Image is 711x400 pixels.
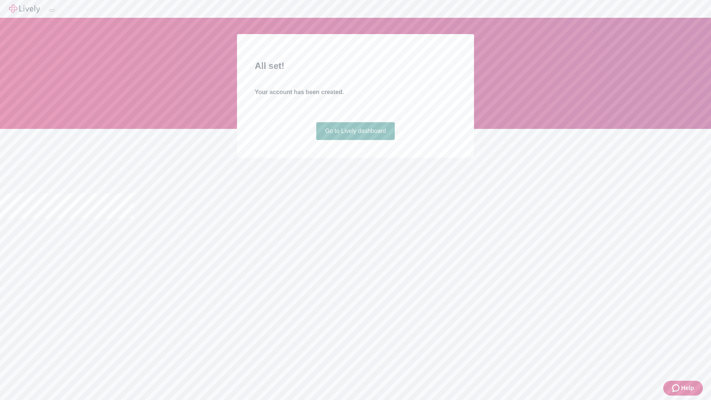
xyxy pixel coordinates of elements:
[681,384,694,393] span: Help
[672,384,681,393] svg: Zendesk support icon
[255,59,456,73] h2: All set!
[49,9,55,11] button: Log out
[255,88,456,97] h4: Your account has been created.
[316,122,395,140] a: Go to Lively dashboard
[9,4,40,13] img: Lively
[663,381,703,396] button: Zendesk support iconHelp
